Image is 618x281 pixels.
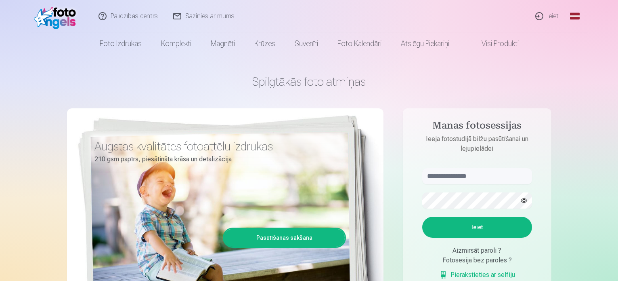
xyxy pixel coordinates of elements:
[439,270,515,280] a: Pierakstieties ar selfiju
[151,32,201,55] a: Komplekti
[422,256,532,265] div: Fotosesija bez paroles ?
[94,154,340,165] p: 210 gsm papīrs, piesātināta krāsa un detalizācija
[459,32,528,55] a: Visi produkti
[422,217,532,238] button: Ieiet
[94,139,340,154] h3: Augstas kvalitātes fotoattēlu izdrukas
[422,246,532,256] div: Aizmirsāt paroli ?
[224,229,345,247] a: Pasūtīšanas sākšana
[328,32,391,55] a: Foto kalendāri
[245,32,285,55] a: Krūzes
[201,32,245,55] a: Magnēti
[414,134,540,154] p: Ieeja fotostudijā bilžu pasūtīšanai un lejupielādei
[391,32,459,55] a: Atslēgu piekariņi
[67,74,551,89] h1: Spilgtākās foto atmiņas
[90,32,151,55] a: Foto izdrukas
[285,32,328,55] a: Suvenīri
[414,120,540,134] h4: Manas fotosessijas
[34,3,80,29] img: /fa1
